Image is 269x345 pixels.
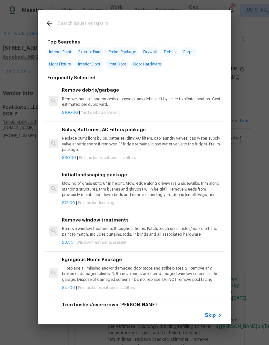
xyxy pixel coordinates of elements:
h6: Trim bushes/overgrown [PERSON_NAME] [62,301,222,308]
p: | [62,285,222,291]
h6: Remove window treatments [62,216,222,223]
span: $8.00 [62,241,74,244]
span: Debris [162,47,177,56]
span: Window treatments present [76,241,126,244]
p: | [62,110,222,115]
span: Light Fixture [47,60,73,69]
p: Replace burnt light bulbs, batteries, dirty AC filters, cap laundry valves, cap water supply valv... [62,136,222,152]
span: Yard garbage present [81,111,120,114]
span: Drywall [141,47,159,56]
p: | [62,200,222,206]
span: Exterior Paint [76,47,104,56]
p: | [62,240,222,245]
span: $100.00 [62,111,78,114]
h6: Frequently Selected [47,74,95,81]
span: Prelims bulbs batteries ac filters [79,156,136,160]
span: Prelims landscaping [78,201,115,205]
span: Front Door [105,60,128,69]
span: Interior Door [76,60,102,69]
p: Mowing of grass up to 6" in height. Mow, edge along driveways & sidewalks, trim along standing st... [62,181,222,197]
input: Search issues or repairs [58,19,194,29]
h6: Initial landscaping package [62,171,222,178]
span: Prelims bulbs batteries ac filters [78,286,135,290]
p: Remove window treatments throughout home. Patch/touch up all holes/marks left and paint to match.... [62,226,222,237]
span: Skip [205,312,216,319]
span: $60.00 [62,156,76,160]
span: Carpet [181,47,197,56]
p: 1. Replace all missing and/or damaged door stops and strike plates. 2. Remove any broken or damag... [62,266,222,282]
p: | [62,155,222,161]
p: Remove, haul off, and properly dispose of any debris left by seller to offsite location. Cost est... [62,96,222,107]
span: $75.00 [62,286,75,290]
span: $75.00 [62,201,75,205]
h6: Bulbs, Batteries, AC Filters package [62,126,222,133]
span: Prelim Package [107,47,138,56]
h6: Remove debris/garbage [62,86,222,94]
h6: Egregious Home Package [62,256,222,263]
span: Interior Paint [47,47,73,56]
h6: Top Searches [47,38,80,45]
span: Door Hardware [131,60,163,69]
